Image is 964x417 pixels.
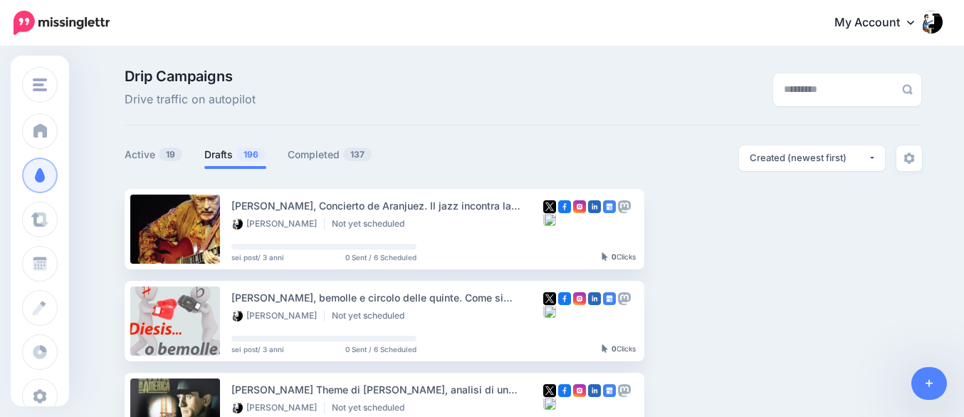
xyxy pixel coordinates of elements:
[231,218,325,230] li: [PERSON_NAME]
[543,292,556,305] img: twitter-square.png
[602,344,608,353] img: pointer-grey-darker.png
[588,384,601,397] img: linkedin-square.png
[543,213,556,226] img: bluesky-grey-square.png
[602,253,636,262] div: Clicks
[543,200,556,213] img: twitter-square.png
[159,148,182,161] span: 19
[573,292,586,305] img: instagram-square.png
[573,200,586,213] img: instagram-square.png
[543,384,556,397] img: twitter-square.png
[125,69,256,83] span: Drip Campaigns
[125,91,256,109] span: Drive traffic on autopilot
[231,197,543,214] div: [PERSON_NAME], Concierto de Aranjuez. Il jazz incontra la musica spagnola
[588,292,601,305] img: linkedin-square.png
[343,148,372,161] span: 137
[739,145,885,171] button: Created (newest first)
[603,384,616,397] img: google_business-square.png
[231,254,284,261] span: sei post/ 3 anni
[903,153,915,164] img: settings-grey.png
[602,345,636,354] div: Clicks
[902,84,913,95] img: search-grey-6.png
[750,151,868,165] div: Created (newest first)
[332,218,412,230] li: Not yet scheduled
[603,200,616,213] img: google_business-square.png
[603,292,616,305] img: google_business-square.png
[231,289,543,306] div: [PERSON_NAME], bemolle e circolo delle quinte. Come si scrivono le alterazioni
[573,384,586,397] img: instagram-square.png
[612,252,617,261] b: 0
[558,292,571,305] img: facebook-square.png
[558,200,571,213] img: facebook-square.png
[231,402,325,413] li: [PERSON_NAME]
[332,402,412,413] li: Not yet scheduled
[231,381,543,398] div: [PERSON_NAME] Theme di [PERSON_NAME], analisi di un capolavoro
[612,344,617,353] b: 0
[125,146,183,163] a: Active19
[231,346,284,353] span: sei post/ 3 anni
[618,200,631,213] img: mastodon-grey-square.png
[345,254,416,261] span: 0 Sent / 6 Scheduled
[345,346,416,353] span: 0 Sent / 6 Scheduled
[618,384,631,397] img: mastodon-grey-square.png
[543,305,556,318] img: bluesky-grey-square.png
[231,310,325,321] li: [PERSON_NAME]
[588,200,601,213] img: linkedin-square.png
[602,252,608,261] img: pointer-grey-darker.png
[543,397,556,410] img: bluesky-grey-square.png
[33,78,47,91] img: menu.png
[204,146,266,163] a: Drafts196
[14,11,110,35] img: Missinglettr
[332,310,412,321] li: Not yet scheduled
[558,384,571,397] img: facebook-square.png
[288,146,372,163] a: Completed137
[618,292,631,305] img: mastodon-grey-square.png
[236,148,266,161] span: 196
[820,6,943,41] a: My Account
